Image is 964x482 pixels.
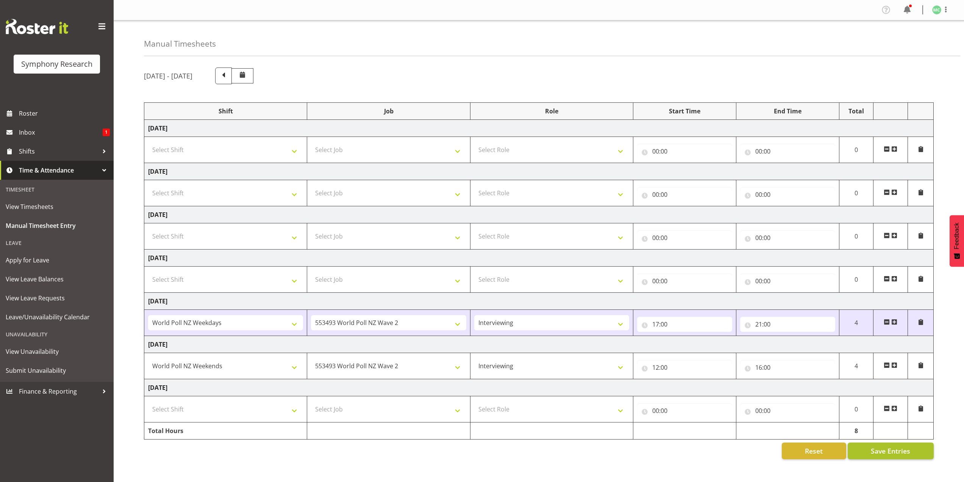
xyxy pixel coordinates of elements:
td: 0 [839,267,873,293]
span: View Timesheets [6,201,108,212]
a: Submit Unavailability [2,361,112,380]
span: Time & Attendance [19,165,98,176]
a: Leave/Unavailability Calendar [2,308,112,327]
td: [DATE] [144,120,934,137]
input: Click to select... [637,144,732,159]
span: View Leave Balances [6,273,108,285]
td: [DATE] [144,250,934,267]
span: Reset [805,446,823,456]
div: Job [311,107,466,116]
td: [DATE] [144,206,934,223]
button: Save Entries [848,443,934,459]
a: Apply for Leave [2,251,112,270]
input: Click to select... [740,230,835,245]
input: Click to select... [637,317,732,332]
span: Finance & Reporting [19,386,98,397]
input: Click to select... [740,360,835,375]
input: Click to select... [740,273,835,289]
div: Role [474,107,629,116]
div: Symphony Research [21,58,92,70]
td: [DATE] [144,379,934,396]
input: Click to select... [637,360,732,375]
div: Total [843,107,870,116]
td: 0 [839,137,873,163]
td: 0 [839,396,873,422]
a: View Leave Requests [2,289,112,308]
img: Rosterit website logo [6,19,68,34]
td: [DATE] [144,163,934,180]
input: Click to select... [637,187,732,202]
span: Manual Timesheet Entry [6,220,108,231]
div: Leave [2,235,112,251]
td: 0 [839,223,873,250]
a: View Unavailability [2,342,112,361]
span: Feedback [953,223,960,249]
div: Start Time [637,107,732,116]
span: View Unavailability [6,346,108,357]
div: Unavailability [2,327,112,342]
td: Total Hours [144,422,307,440]
a: View Leave Balances [2,270,112,289]
td: [DATE] [144,293,934,310]
span: Inbox [19,127,103,138]
h5: [DATE] - [DATE] [144,72,192,80]
span: Save Entries [871,446,910,456]
input: Click to select... [740,317,835,332]
h4: Manual Timesheets [144,39,216,48]
input: Click to select... [740,403,835,418]
td: 8 [839,422,873,440]
div: Timesheet [2,182,112,197]
span: Roster [19,108,110,119]
span: Apply for Leave [6,254,108,266]
span: View Leave Requests [6,292,108,304]
td: 4 [839,310,873,336]
input: Click to select... [637,230,732,245]
img: matthew-coleman1906.jpg [932,5,941,14]
td: 4 [839,353,873,379]
span: Leave/Unavailability Calendar [6,311,108,323]
div: End Time [740,107,835,116]
input: Click to select... [740,187,835,202]
button: Reset [782,443,846,459]
span: 1 [103,129,110,136]
input: Click to select... [637,403,732,418]
td: [DATE] [144,336,934,353]
td: 0 [839,180,873,206]
a: Manual Timesheet Entry [2,216,112,235]
button: Feedback - Show survey [950,215,964,267]
input: Click to select... [740,144,835,159]
span: Submit Unavailability [6,365,108,376]
a: View Timesheets [2,197,112,216]
div: Shift [148,107,303,116]
span: Shifts [19,146,98,157]
input: Click to select... [637,273,732,289]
